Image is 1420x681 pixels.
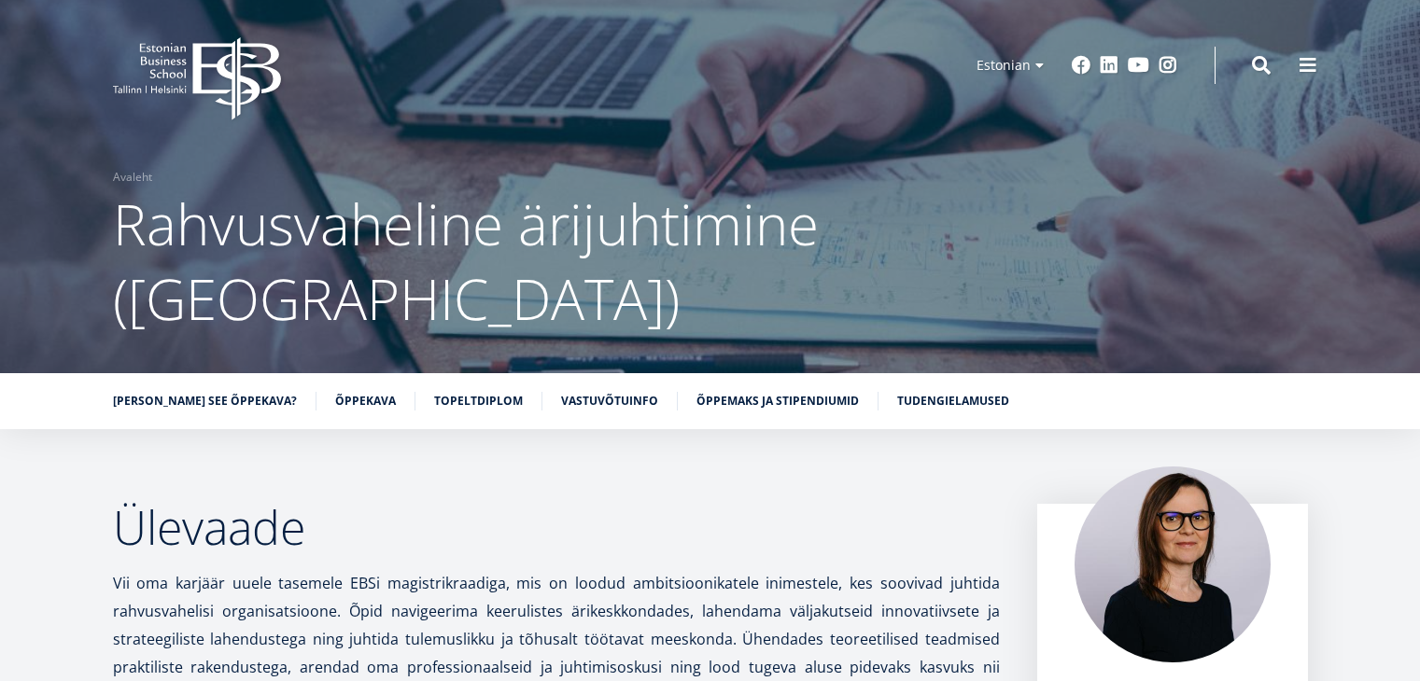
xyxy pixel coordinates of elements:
[897,392,1009,410] a: Tudengielamused
[561,392,658,410] a: Vastuvõtuinfo
[1159,56,1177,75] a: Instagram
[113,186,819,337] span: Rahvusvaheline ärijuhtimine ([GEOGRAPHIC_DATA])
[1072,56,1090,75] a: Facebook
[434,392,523,410] a: Topeltdiplom
[113,168,152,187] a: Avaleht
[113,392,297,410] a: [PERSON_NAME] see õppekava?
[696,392,859,410] a: Õppemaks ja stipendiumid
[1075,466,1271,662] img: Piret Masso
[113,504,1000,550] h2: Ülevaade
[335,392,396,410] a: Õppekava
[1128,56,1149,75] a: Youtube
[1100,56,1118,75] a: Linkedin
